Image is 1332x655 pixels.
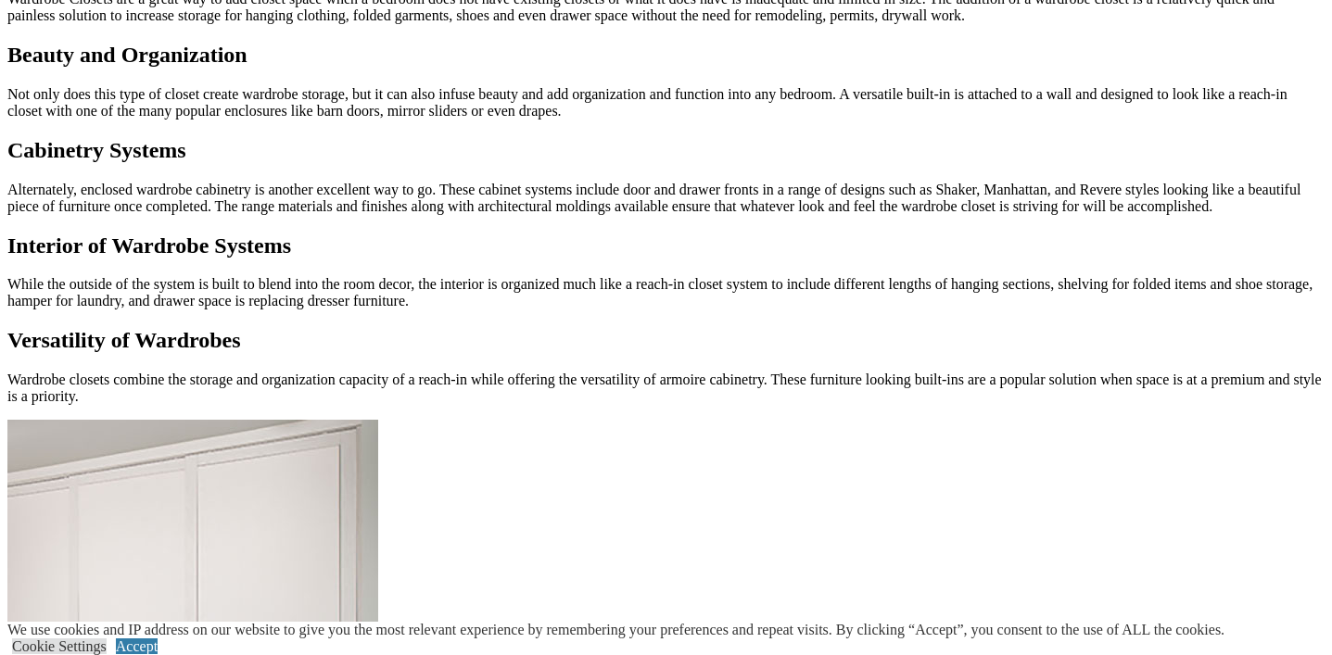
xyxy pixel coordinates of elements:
p: While the outside of the system is built to blend into the room decor, the interior is organized ... [7,276,1325,309]
p: Wardrobe closets combine the storage and organization capacity of a reach-in while offering the v... [7,372,1325,405]
div: We use cookies and IP address on our website to give you the most relevant experience by remember... [7,622,1224,638]
h2: Cabinetry Systems [7,138,1325,163]
a: Accept [116,638,158,654]
h2: Interior of Wardrobe Systems [7,233,1325,258]
p: Not only does this type of closet create wardrobe storage, but it can also infuse beauty and add ... [7,86,1325,120]
a: Cookie Settings [12,638,107,654]
h2: Versatility of Wardrobes [7,328,1325,353]
p: Alternately, enclosed wardrobe cabinetry is another excellent way to go. These cabinet systems in... [7,182,1325,215]
h2: Beauty and Organization [7,43,1325,68]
